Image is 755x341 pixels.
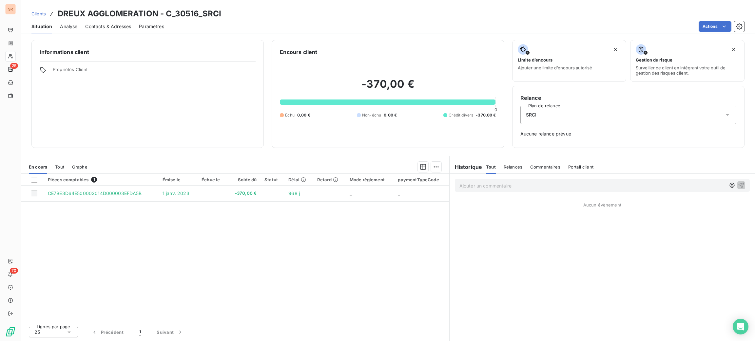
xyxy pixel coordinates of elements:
img: Logo LeanPay [5,327,16,337]
span: -370,00 € [231,190,257,197]
div: Mode règlement [350,177,390,182]
span: Propriétés Client [53,67,256,76]
span: Tout [486,164,496,170]
span: Clients [31,11,46,16]
span: 70 [10,268,18,274]
button: Gestion du risqueSurveiller ce client en intégrant votre outil de gestion des risques client. [630,40,745,82]
button: Actions [699,21,731,32]
div: Solde dû [231,177,257,182]
h2: -370,00 € [280,78,496,97]
div: Open Intercom Messenger [733,319,748,334]
button: 1 [131,325,149,339]
div: paymentTypeCode [398,177,445,182]
span: 968 j [288,190,300,196]
span: 25 [34,329,40,335]
span: Graphe [72,164,87,170]
span: Portail client [568,164,593,170]
span: 1 [139,329,141,335]
span: 1 [91,177,97,183]
span: Ajouter une limite d’encours autorisé [518,65,592,70]
a: 25 [5,64,15,75]
button: Limite d’encoursAjouter une limite d’encours autorisé [512,40,627,82]
span: En cours [29,164,47,170]
div: Échue le [202,177,223,182]
h6: Historique [450,163,482,171]
div: Émise le [163,177,194,182]
span: CE7BE3D64E500002014D000003EFDA5B [48,190,142,196]
span: 0 [494,107,497,112]
span: Aucune relance prévue [520,131,736,137]
span: Limite d’encours [518,57,552,63]
span: _ [350,190,352,196]
button: Précédent [83,325,131,339]
span: 25 [10,63,18,69]
span: 1 janv. 2023 [163,190,189,196]
span: Contacts & Adresses [85,23,131,30]
h6: Relance [520,94,736,102]
span: Relances [504,164,522,170]
div: Statut [264,177,281,182]
span: Paramètres [139,23,164,30]
span: Commentaires [530,164,560,170]
div: Délai [288,177,309,182]
span: Gestion du risque [636,57,672,63]
span: 0,00 € [297,112,310,118]
span: Analyse [60,23,77,30]
h3: DREUX AGGLOMERATION - C_30516_SRCI [58,8,221,20]
span: Surveiller ce client en intégrant votre outil de gestion des risques client. [636,65,739,76]
span: _ [398,190,400,196]
a: Clients [31,10,46,17]
span: Non-échu [362,112,381,118]
h6: Encours client [280,48,317,56]
div: Retard [317,177,342,182]
span: Situation [31,23,52,30]
div: Pièces comptables [48,177,155,183]
div: SR [5,4,16,14]
span: Échu [285,112,295,118]
span: 0,00 € [384,112,397,118]
button: Suivant [149,325,191,339]
h6: Informations client [40,48,256,56]
span: SRCI [526,112,537,118]
span: Tout [55,164,64,170]
span: Crédit divers [449,112,473,118]
span: -370,00 € [476,112,496,118]
span: Aucun évènement [583,202,621,207]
